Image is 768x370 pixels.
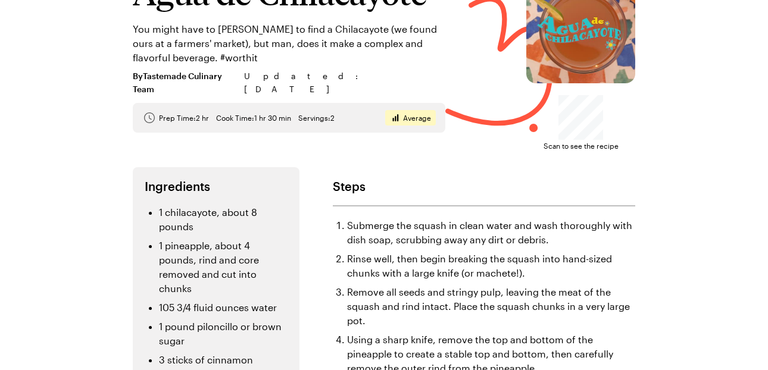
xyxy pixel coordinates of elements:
span: Scan to see the recipe [544,140,619,152]
span: Prep Time: 2 hr [159,113,209,123]
span: Servings: 2 [298,113,335,123]
span: Cook Time: 1 hr 30 min [216,113,291,123]
li: Submerge the squash in clean water and wash thoroughly with dish soap, scrubbing away any dirt or... [347,218,635,247]
span: By Tastemade Culinary Team [133,70,237,96]
h2: Ingredients [145,179,288,193]
span: Updated : [DATE] [244,70,445,96]
li: 1 chilacayote, about 8 pounds [159,205,288,234]
li: 1 pound piloncillo or brown sugar [159,319,288,348]
span: Average [403,113,431,123]
h2: Steps [333,179,635,193]
li: 1 pineapple, about 4 pounds, rind and core removed and cut into chunks [159,239,288,296]
li: 3 sticks of cinnamon [159,353,288,367]
li: Remove all seeds and stringy pulp, leaving the meat of the squash and rind intact. Place the squa... [347,285,635,328]
li: 105 3/4 fluid ounces water [159,300,288,315]
p: You might have to [PERSON_NAME] to find a Chilacayote (we found ours at a farmers' market), but m... [133,22,445,65]
li: Rinse well, then begin breaking the squash into hand-sized chunks with a large knife (or machete!). [347,252,635,280]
